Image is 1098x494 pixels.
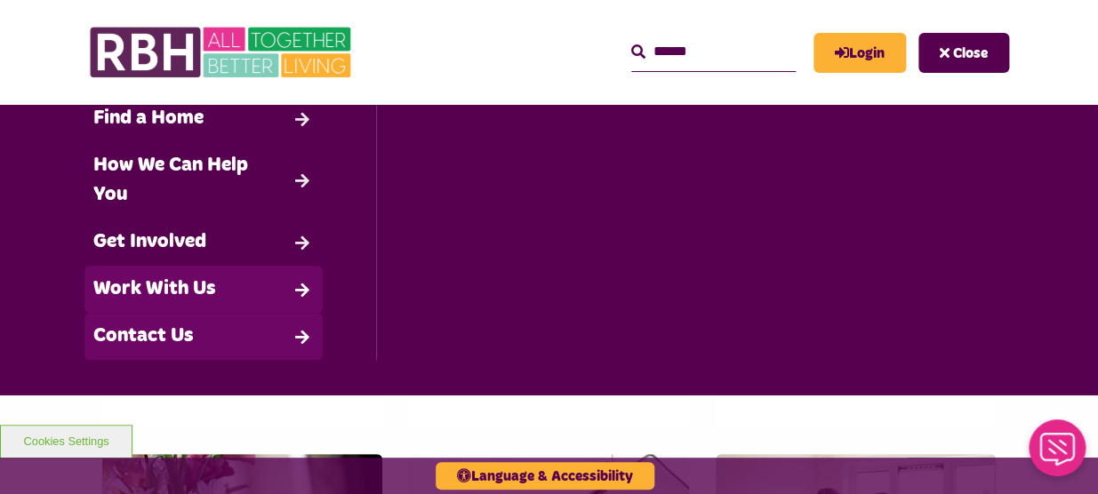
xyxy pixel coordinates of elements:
input: Search [631,33,796,71]
button: Navigation [918,33,1009,73]
a: Find a Home [84,95,323,142]
a: Get Involved [84,219,323,266]
span: Close [953,46,988,60]
a: Work With Us [84,266,323,313]
button: Language & Accessibility [436,462,654,490]
a: Contact Us [84,313,323,360]
a: How We Can Help You [84,142,323,219]
a: MyRBH [813,33,906,73]
img: RBH [89,18,356,87]
iframe: Netcall Web Assistant for live chat [1018,414,1098,494]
